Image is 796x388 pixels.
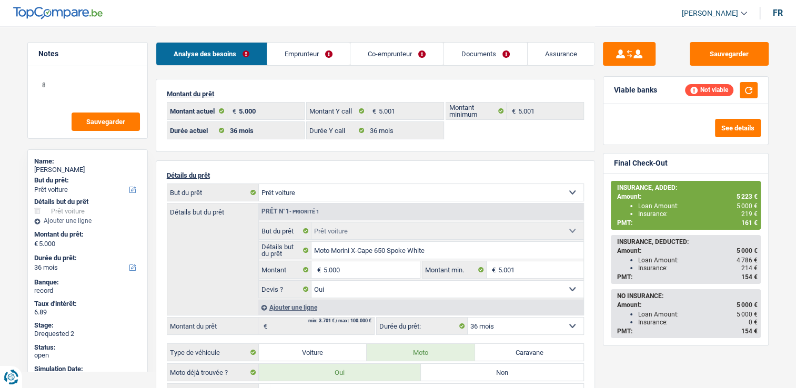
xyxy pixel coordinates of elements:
div: open [34,351,141,360]
label: Montant du prêt [167,318,258,334]
label: Montant min. [422,261,487,278]
span: [PERSON_NAME] [682,9,738,18]
a: [PERSON_NAME] [673,5,747,22]
div: Status: [34,343,141,352]
div: fr [773,8,783,18]
div: min: 3.701 € / max: 100.000 € [308,319,371,323]
label: Montant Y call [307,103,367,119]
div: Amount: [617,193,758,200]
label: Moto [367,344,475,361]
div: [PERSON_NAME] [34,166,141,174]
span: 4 786 € [737,257,758,264]
div: Not viable [685,84,733,96]
div: Insurance: [638,210,758,218]
div: NO INSURANCE: [617,292,758,300]
div: 6.89 [34,308,141,316]
div: Name: [34,157,141,166]
div: Amount: [617,301,758,309]
span: 214 € [741,264,758,272]
a: Documents [444,43,527,65]
div: Simulation Date: [34,365,141,373]
label: Type de véhicule [167,344,259,361]
label: But du prêt [259,222,312,239]
div: Banque: [34,278,141,287]
label: Montant actuel [167,103,228,119]
div: Loan Amount: [638,311,758,318]
label: Durée actuel [167,122,228,139]
a: Emprunteur [267,43,350,65]
label: Caravane [475,344,583,361]
div: Insurance: [638,264,758,272]
div: record [34,287,141,295]
span: € [507,103,518,119]
div: Drequested 2 [34,330,141,338]
span: € [487,261,498,278]
span: 5 000 € [737,311,758,318]
div: Loan Amount: [638,202,758,210]
label: Non [421,364,583,381]
span: 5 000 € [737,301,758,309]
label: Durée du prêt: [34,254,139,262]
div: Ajouter une ligne [34,217,141,224]
a: Co-emprunteur [350,43,443,65]
div: Taux d'intérêt: [34,300,141,308]
div: Final Check-Out [614,159,668,168]
div: Stage: [34,321,141,330]
span: € [34,240,38,248]
h5: Notes [38,49,137,58]
div: Loan Amount: [638,257,758,264]
span: 0 € [749,319,758,326]
span: € [311,261,323,278]
p: Montant du prêt [167,90,584,98]
a: Assurance [528,43,595,65]
img: TopCompare Logo [13,7,103,19]
span: € [258,318,270,334]
div: INSURANCE, ADDED: [617,184,758,191]
div: Viable banks [614,86,657,95]
span: 5 000 € [737,202,758,210]
button: Sauvegarder [72,113,140,131]
span: Sauvegarder [86,118,125,125]
div: Détails but du prêt [34,198,141,206]
div: INSURANCE, DEDUCTED: [617,238,758,246]
div: Insurance: [638,319,758,326]
div: Prêt n°1 [259,208,322,215]
label: Voiture [259,344,367,361]
label: Devis ? [259,281,312,298]
span: 161 € [741,219,758,227]
p: Détails du prêt [167,171,584,179]
button: See details [715,119,761,137]
label: Oui [259,364,421,381]
div: PMT: [617,328,758,335]
div: Amount: [617,247,758,254]
span: 5 223 € [737,193,758,200]
label: Moto déjà trouvée ? [167,364,259,381]
div: PMT: [617,219,758,227]
span: 154 € [741,273,758,281]
label: Durée Y call [307,122,367,139]
span: - Priorité 1 [289,209,319,215]
label: Détails but du prêt [167,203,258,216]
span: 5 000 € [737,247,758,254]
button: Sauvegarder [690,42,769,66]
span: € [227,103,239,119]
label: But du prêt [167,184,259,201]
a: Analyse des besoins [156,43,267,65]
span: 219 € [741,210,758,218]
label: Durée du prêt: [377,318,468,334]
span: 154 € [741,328,758,335]
label: Montant du prêt: [34,230,139,239]
div: PMT: [617,273,758,281]
div: Ajouter une ligne [258,300,583,315]
label: But du prêt: [34,176,139,185]
label: Montant minimum [446,103,507,119]
label: Montant [259,261,312,278]
label: Détails but du prêt [259,242,312,259]
span: € [367,103,379,119]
